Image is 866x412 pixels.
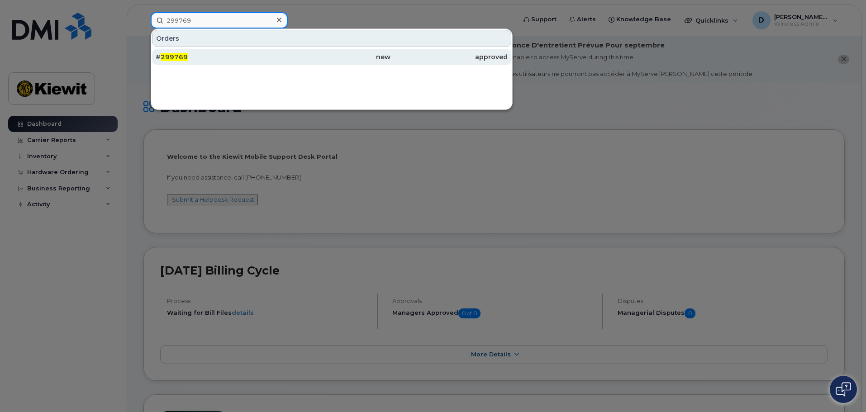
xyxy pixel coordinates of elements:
[390,52,508,62] div: approved
[273,52,390,62] div: new
[156,52,273,62] div: #
[152,49,511,65] a: #299769newapproved
[152,30,511,47] div: Orders
[161,53,188,61] span: 299769
[836,382,851,397] img: Open chat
